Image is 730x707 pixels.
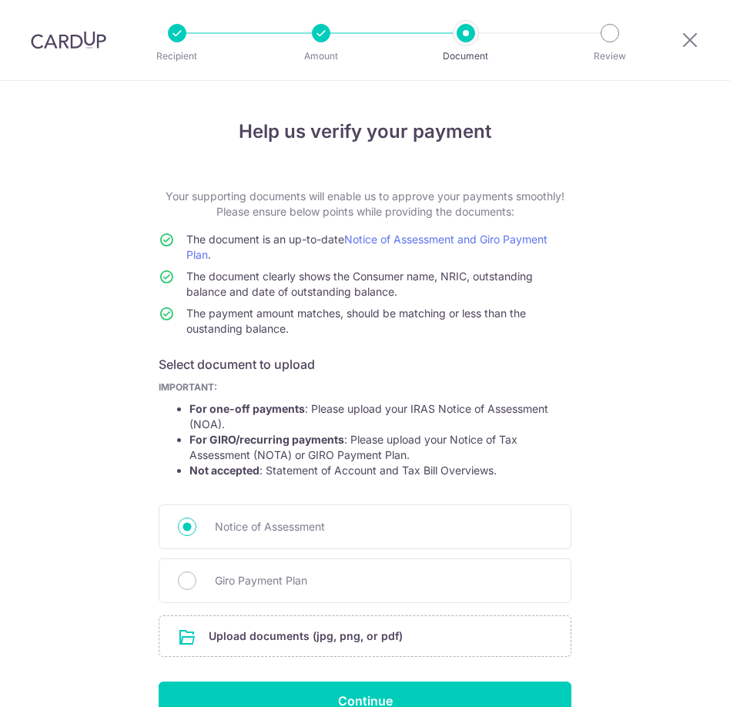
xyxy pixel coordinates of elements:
[159,381,217,393] b: IMPORTANT:
[159,615,571,657] div: Upload documents (jpg, png, or pdf)
[215,571,552,590] span: Giro Payment Plan
[423,49,509,64] p: Document
[189,432,571,463] li: : Please upload your Notice of Tax Assessment (NOTA) or GIRO Payment Plan.
[215,518,552,536] span: Notice of Assessment
[186,233,547,261] span: The document is an up-to-date .
[134,49,220,64] p: Recipient
[159,355,571,374] h6: Select document to upload
[186,233,547,261] a: Notice of Assessment and Giro Payment Plan
[186,307,526,335] span: The payment amount matches, should be matching or less than the oustanding balance.
[159,189,571,219] p: Your supporting documents will enable us to approve your payments smoothly! Please ensure below p...
[31,31,106,49] img: CardUp
[189,463,571,478] li: : Statement of Account and Tax Bill Overviews.
[189,464,260,477] strong: Not accepted
[189,402,305,415] strong: For one-off payments
[567,49,653,64] p: Review
[189,433,344,446] strong: For GIRO/recurring payments
[159,118,571,146] h4: Help us verify your payment
[186,270,533,298] span: The document clearly shows the Consumer name, NRIC, outstanding balance and date of outstanding b...
[189,401,571,432] li: : Please upload your IRAS Notice of Assessment (NOA).
[278,49,364,64] p: Amount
